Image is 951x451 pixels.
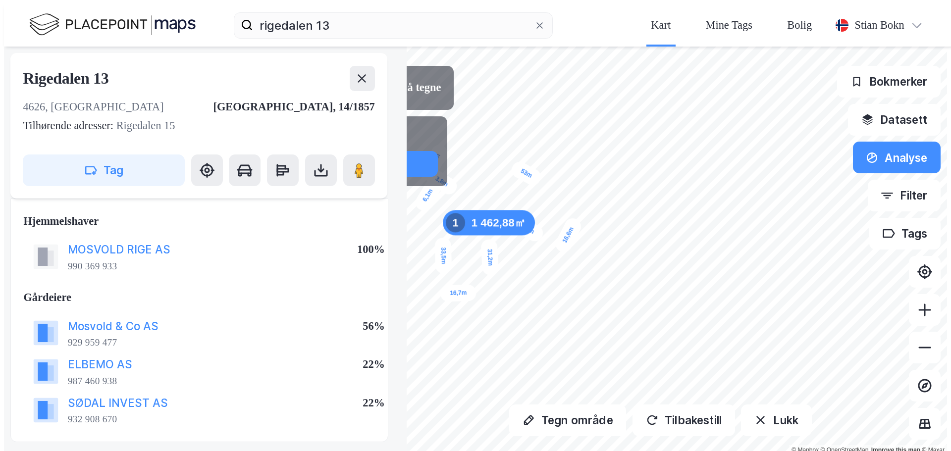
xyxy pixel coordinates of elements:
[23,154,184,186] button: Tag
[481,239,499,276] div: Map marker
[23,288,375,307] div: Gårdeiere
[837,66,941,98] button: Bokmerker
[901,403,951,451] div: Kontrollprogram for chat
[363,317,385,336] div: 56%
[357,240,385,259] div: 100%
[253,9,533,41] input: Søk på adresse, matrikkel, gårdeiere, leietakere eller personer
[869,218,941,250] button: Tags
[435,238,452,274] div: Map marker
[787,16,812,35] div: Bolig
[68,260,117,273] div: 990 369 933
[509,404,626,436] button: Tegn område
[854,16,904,35] div: Stian Bokn
[553,215,583,254] div: Map marker
[29,11,196,39] img: logo.f888ab2527a4732fd821a326f86c7f29.svg
[23,119,116,132] span: Tilhørende adresser:
[68,375,117,388] div: 987 460 938
[853,142,941,173] button: Analyse
[440,285,476,302] div: Map marker
[363,394,385,412] div: 22%
[23,66,111,91] div: Rigedalen 13
[651,16,671,35] div: Kart
[848,104,941,136] button: Datasett
[213,98,374,116] div: [GEOGRAPHIC_DATA], 14/1857
[633,404,735,436] button: Tilbakestill
[706,16,752,35] div: Mine Tags
[23,212,375,231] div: Hjemmelshaver
[413,177,443,213] div: Map marker
[868,180,941,211] button: Filter
[363,355,385,374] div: 22%
[509,159,543,188] div: Map marker
[446,213,465,232] div: 1
[68,413,117,426] div: 932 908 670
[23,98,163,116] div: 4626, [GEOGRAPHIC_DATA]
[741,404,811,436] button: Lukk
[68,336,117,349] div: 929 959 477
[23,116,362,135] div: Rigedalen 15
[443,210,535,236] div: Map marker
[901,403,951,451] iframe: Chat Widget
